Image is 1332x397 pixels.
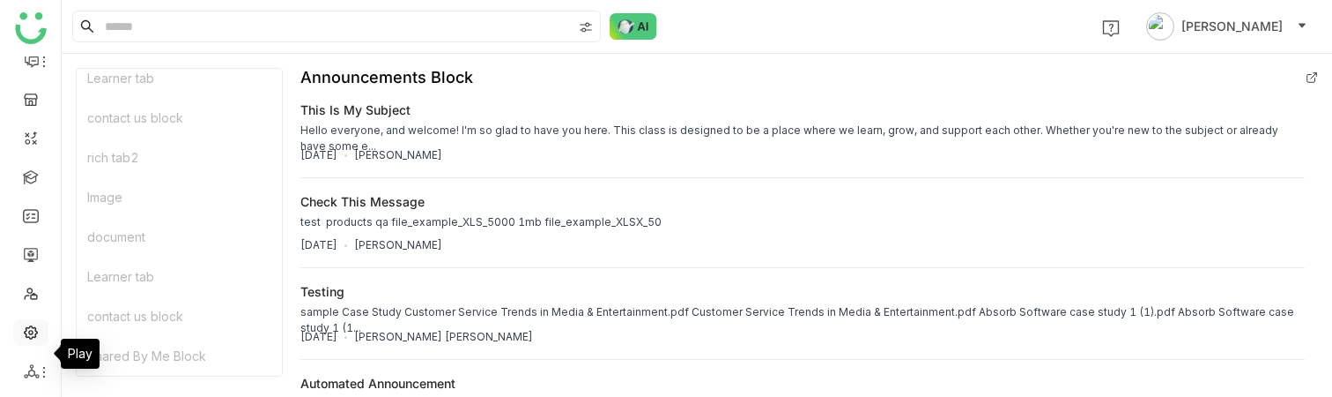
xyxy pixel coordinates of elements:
button: [PERSON_NAME] [1143,12,1311,41]
div: Hello everyone, and welcome! I'm so glad to have you here. This class is designed to be a place w... [300,123,1305,154]
img: avatar [1146,12,1174,41]
div: [DATE] [300,147,337,163]
div: [DATE] [300,329,337,345]
div: check this message [300,192,425,211]
div: Announcements Block [300,68,473,86]
div: Learner tab [77,257,282,296]
div: contact us block [77,296,282,336]
div: sample Case Study Customer Service Trends in Media & Entertainment.pdf Customer Service Trends in... [300,304,1305,336]
div: [PERSON_NAME] [PERSON_NAME] [354,329,533,345]
div: Learner tab [77,58,282,98]
div: This is my Subject [300,101,411,119]
div: [PERSON_NAME] [354,237,442,253]
div: testing [300,282,344,301]
div: Image [77,177,282,217]
div: Shared By Me Block [77,336,282,376]
img: ask-buddy-normal.svg [610,13,657,40]
img: search-type.svg [579,20,593,34]
div: test products qa file_example_XLS_5000 1mb file_example_XLSX_50 [300,214,662,230]
img: logo [15,12,47,44]
img: help.svg [1102,19,1120,37]
div: document [77,217,282,257]
span: [PERSON_NAME] [1181,17,1283,36]
div: Automated Announcement [300,374,455,393]
div: rich tab2 [77,138,282,177]
div: contact us block [77,98,282,138]
div: [PERSON_NAME] [354,147,442,163]
div: [DATE] [300,237,337,253]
